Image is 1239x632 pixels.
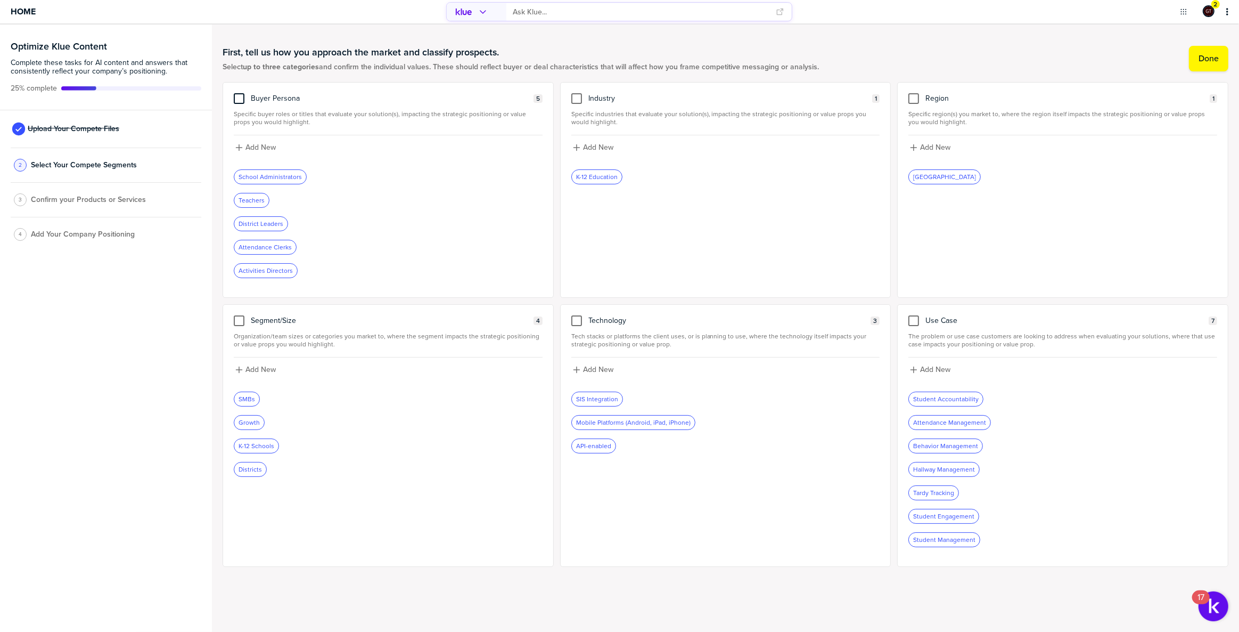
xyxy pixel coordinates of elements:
div: Graham Tutti [1203,5,1215,17]
span: Specific buyer roles or titles that evaluate your solution(s), impacting the strategic positionin... [234,110,543,126]
span: Select Your Compete Segments [31,161,137,169]
span: 2 [1214,1,1218,9]
h1: First, tell us how you approach the market and classify prospects. [223,46,819,59]
button: Add New [908,142,1217,153]
span: Region [925,94,949,103]
button: Done [1189,46,1228,71]
button: Add New [234,364,543,376]
a: Edit Profile [1202,4,1216,18]
span: 1 [875,95,877,103]
label: Add New [920,365,950,375]
span: Technology [588,317,626,325]
h3: Optimize Klue Content [11,42,201,51]
span: Upload Your Compete Files [28,125,119,133]
span: Specific industries that evaluate your solution(s), impacting the strategic positioning or value ... [571,110,880,126]
button: Open Resource Center, 17 new notifications [1199,592,1228,621]
span: The problem or use case customers are looking to address when evaluating your solutions, where th... [908,333,1217,349]
strong: up to three categories [243,61,319,72]
img: ee1355cada6433fc92aa15fbfe4afd43-sml.png [1204,6,1213,16]
label: Add New [920,143,950,152]
span: Home [11,7,36,16]
span: Industry [588,94,615,103]
span: Buyer Persona [251,94,300,103]
button: Add New [234,142,543,153]
span: Active [11,84,57,93]
span: Complete these tasks for AI content and answers that consistently reflect your company’s position... [11,59,201,76]
label: Add New [245,143,276,152]
button: Add New [571,364,880,376]
span: 2 [19,161,22,169]
span: Use Case [925,317,957,325]
div: 17 [1197,597,1204,611]
span: 1 [1212,95,1215,103]
span: 4 [536,317,540,325]
span: 4 [19,230,22,238]
span: Specific region(s) you market to, where the region itself impacts the strategic positioning or va... [908,110,1217,126]
span: 3 [19,196,22,204]
span: Organization/team sizes or categories you market to, where the segment impacts the strategic posi... [234,333,543,349]
span: 5 [536,95,540,103]
span: Select and confirm the individual values. These should reflect buyer or deal characteristics that... [223,63,819,71]
label: Add New [583,365,613,375]
button: Open Drop [1178,6,1189,17]
input: Ask Klue... [513,3,769,21]
button: Add New [571,142,880,153]
span: 7 [1211,317,1215,325]
button: Add New [908,364,1217,376]
span: Segment/Size [251,317,296,325]
span: Confirm your Products or Services [31,196,146,204]
label: Add New [583,143,613,152]
span: Tech stacks or platforms the client uses, or is planning to use, where the technology itself impa... [571,333,880,349]
label: Done [1199,53,1219,64]
label: Add New [245,365,276,375]
span: 3 [873,317,877,325]
span: Add Your Company Positioning [31,230,135,239]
